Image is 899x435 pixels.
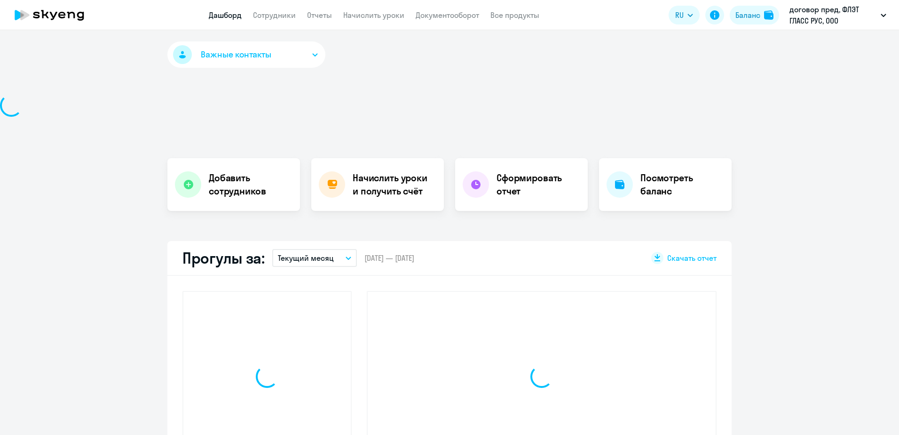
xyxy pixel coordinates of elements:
[253,10,296,20] a: Сотрудники
[201,48,271,61] span: Важные контакты
[764,10,773,20] img: balance
[353,171,434,198] h4: Начислить уроки и получить счёт
[278,252,334,264] p: Текущий месяц
[209,10,242,20] a: Дашборд
[730,6,779,24] button: Балансbalance
[209,171,292,198] h4: Добавить сотрудников
[667,253,717,263] span: Скачать отчет
[307,10,332,20] a: Отчеты
[416,10,479,20] a: Документооборот
[490,10,539,20] a: Все продукты
[675,9,684,21] span: RU
[364,253,414,263] span: [DATE] — [DATE]
[343,10,404,20] a: Начислить уроки
[182,249,265,267] h2: Прогулы за:
[669,6,700,24] button: RU
[497,171,580,198] h4: Сформировать отчет
[640,171,724,198] h4: Посмотреть баланс
[735,9,760,21] div: Баланс
[789,4,877,26] p: договор пред, ФЛЭТ ГЛАСС РУС, ООО
[272,249,357,267] button: Текущий месяц
[785,4,891,26] button: договор пред, ФЛЭТ ГЛАСС РУС, ООО
[167,41,325,68] button: Важные контакты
